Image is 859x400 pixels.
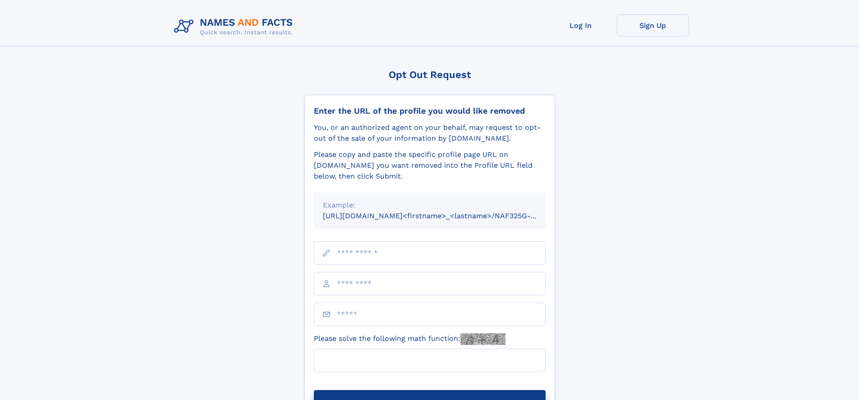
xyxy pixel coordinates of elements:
[323,200,537,211] div: Example:
[314,149,546,182] div: Please copy and paste the specific profile page URL on [DOMAIN_NAME] you want removed into the Pr...
[170,14,300,39] img: Logo Names and Facts
[314,333,505,345] label: Please solve the following math function:
[545,14,617,37] a: Log In
[304,69,555,80] div: Opt Out Request
[314,106,546,116] div: Enter the URL of the profile you would like removed
[314,122,546,144] div: You, or an authorized agent on your behalf, may request to opt-out of the sale of your informatio...
[323,211,563,220] small: [URL][DOMAIN_NAME]<firstname>_<lastname>/NAF325G-xxxxxxxx
[617,14,689,37] a: Sign Up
